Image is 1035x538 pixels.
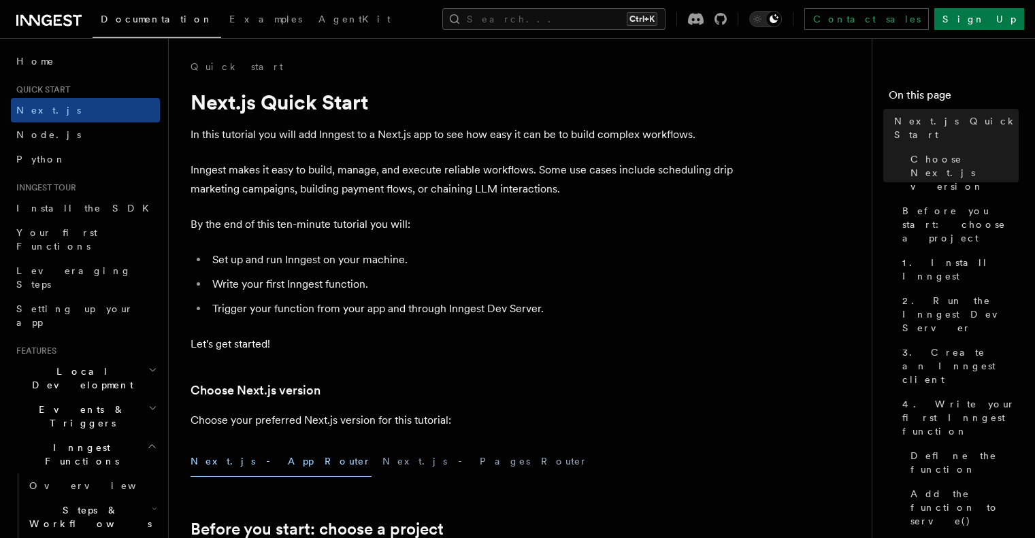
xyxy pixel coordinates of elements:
[934,8,1024,30] a: Sign Up
[889,87,1019,109] h4: On this page
[24,503,152,531] span: Steps & Workflows
[905,147,1019,199] a: Choose Next.js version
[902,346,1019,386] span: 3. Create an Inngest client
[11,258,160,297] a: Leveraging Steps
[11,98,160,122] a: Next.js
[902,256,1019,283] span: 1. Install Inngest
[627,12,657,26] kbd: Ctrl+K
[382,446,588,477] button: Next.js - Pages Router
[221,4,310,37] a: Examples
[905,482,1019,533] a: Add the function to serve()
[208,275,735,294] li: Write your first Inngest function.
[101,14,213,24] span: Documentation
[29,480,169,491] span: Overview
[905,443,1019,482] a: Define the function
[191,215,735,234] p: By the end of this ten-minute tutorial you will:
[16,265,131,290] span: Leveraging Steps
[11,403,148,430] span: Events & Triggers
[16,303,133,328] span: Setting up your app
[24,498,160,536] button: Steps & Workflows
[11,182,76,193] span: Inngest tour
[310,4,399,37] a: AgentKit
[191,90,735,114] h1: Next.js Quick Start
[208,299,735,318] li: Trigger your function from your app and through Inngest Dev Server.
[93,4,221,38] a: Documentation
[910,487,1019,528] span: Add the function to serve()
[16,227,97,252] span: Your first Functions
[894,114,1019,141] span: Next.js Quick Start
[910,449,1019,476] span: Define the function
[191,411,735,430] p: Choose your preferred Next.js version for this tutorial:
[11,441,147,468] span: Inngest Functions
[16,129,81,140] span: Node.js
[191,161,735,199] p: Inngest makes it easy to build, manage, and execute reliable workflows. Some use cases include sc...
[902,294,1019,335] span: 2. Run the Inngest Dev Server
[11,359,160,397] button: Local Development
[191,125,735,144] p: In this tutorial you will add Inngest to a Next.js app to see how easy it can be to build complex...
[11,346,56,356] span: Features
[24,473,160,498] a: Overview
[442,8,666,30] button: Search...Ctrl+K
[11,397,160,435] button: Events & Triggers
[889,109,1019,147] a: Next.js Quick Start
[11,365,148,392] span: Local Development
[11,49,160,73] a: Home
[16,54,54,68] span: Home
[897,250,1019,288] a: 1. Install Inngest
[11,147,160,171] a: Python
[11,297,160,335] a: Setting up your app
[902,204,1019,245] span: Before you start: choose a project
[191,60,283,73] a: Quick start
[229,14,302,24] span: Examples
[16,105,81,116] span: Next.js
[804,8,929,30] a: Contact sales
[16,203,157,214] span: Install the SDK
[910,152,1019,193] span: Choose Next.js version
[897,340,1019,392] a: 3. Create an Inngest client
[749,11,782,27] button: Toggle dark mode
[16,154,66,165] span: Python
[902,397,1019,438] span: 4. Write your first Inngest function
[11,435,160,473] button: Inngest Functions
[11,122,160,147] a: Node.js
[897,392,1019,443] a: 4. Write your first Inngest function
[897,288,1019,340] a: 2. Run the Inngest Dev Server
[11,220,160,258] a: Your first Functions
[11,196,160,220] a: Install the SDK
[191,446,372,477] button: Next.js - App Router
[11,84,70,95] span: Quick start
[191,335,735,354] p: Let's get started!
[897,199,1019,250] a: Before you start: choose a project
[318,14,391,24] span: AgentKit
[191,381,321,400] a: Choose Next.js version
[208,250,735,269] li: Set up and run Inngest on your machine.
